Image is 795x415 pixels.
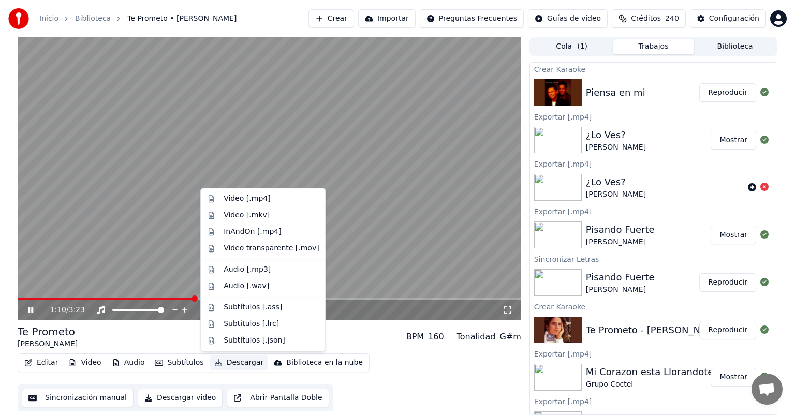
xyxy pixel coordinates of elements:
[39,13,58,24] a: Inicio
[528,9,608,28] button: Guías de video
[224,194,270,204] div: Video [.mp4]
[420,9,524,28] button: Preguntas Frecuentes
[227,389,329,407] button: Abrir Pantalla Doble
[108,355,149,370] button: Audio
[530,63,777,75] div: Crear Karaoke
[22,389,134,407] button: Sincronización manual
[224,243,319,254] div: Video transparente [.mov]
[665,13,679,24] span: 240
[586,223,655,237] div: Pisando Fuerte
[530,347,777,360] div: Exportar [.mp4]
[586,142,646,153] div: [PERSON_NAME]
[50,305,66,315] span: 1:10
[694,39,776,54] button: Biblioteca
[428,331,444,343] div: 160
[224,210,270,220] div: Video [.mkv]
[530,110,777,123] div: Exportar [.mp4]
[699,83,756,102] button: Reproducir
[358,9,416,28] button: Importar
[210,355,268,370] button: Descargar
[586,285,655,295] div: [PERSON_NAME]
[75,13,111,24] a: Biblioteca
[18,324,78,339] div: Te Prometo
[612,9,686,28] button: Créditos240
[531,39,613,54] button: Cola
[64,355,105,370] button: Video
[711,226,756,244] button: Mostrar
[224,302,282,313] div: Subtítulos [.ass]
[406,331,424,343] div: BPM
[586,365,714,379] div: Mi Corazon esta Llorandote
[8,8,29,29] img: youka
[586,379,714,390] div: Grupo Coctel
[224,227,282,237] div: InAndOn [.mp4]
[224,335,285,346] div: Subtítulos [.json]
[127,13,237,24] span: Te Prometo • [PERSON_NAME]
[308,9,354,28] button: Crear
[69,305,85,315] span: 3:23
[709,13,759,24] div: Configuración
[586,323,724,337] div: Te Prometo - [PERSON_NAME]
[586,270,655,285] div: Pisando Fuerte
[138,389,223,407] button: Descargar video
[530,205,777,217] div: Exportar [.mp4]
[457,331,496,343] div: Tonalidad
[39,13,237,24] nav: breadcrumb
[586,128,646,142] div: ¿Lo Ves?
[530,300,777,313] div: Crear Karaoke
[18,339,78,349] div: [PERSON_NAME]
[752,374,783,405] div: Chat abierto
[530,157,777,170] div: Exportar [.mp4]
[577,41,587,52] span: ( 1 )
[530,253,777,265] div: Sincronizar Letras
[286,358,363,368] div: Biblioteca en la nube
[586,85,645,100] div: Piensa en mi
[20,355,62,370] button: Editar
[50,305,75,315] div: /
[586,237,655,247] div: [PERSON_NAME]
[530,395,777,407] div: Exportar [.mp4]
[151,355,208,370] button: Subtítulos
[711,368,756,387] button: Mostrar
[224,319,279,329] div: Subtítulos [.lrc]
[690,9,766,28] button: Configuración
[586,189,646,200] div: [PERSON_NAME]
[586,175,646,189] div: ¿Lo Ves?
[499,331,521,343] div: G#m
[711,131,756,150] button: Mostrar
[224,281,269,291] div: Audio [.wav]
[224,264,271,275] div: Audio [.mp3]
[699,321,756,339] button: Reproducir
[631,13,661,24] span: Créditos
[699,273,756,292] button: Reproducir
[613,39,695,54] button: Trabajos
